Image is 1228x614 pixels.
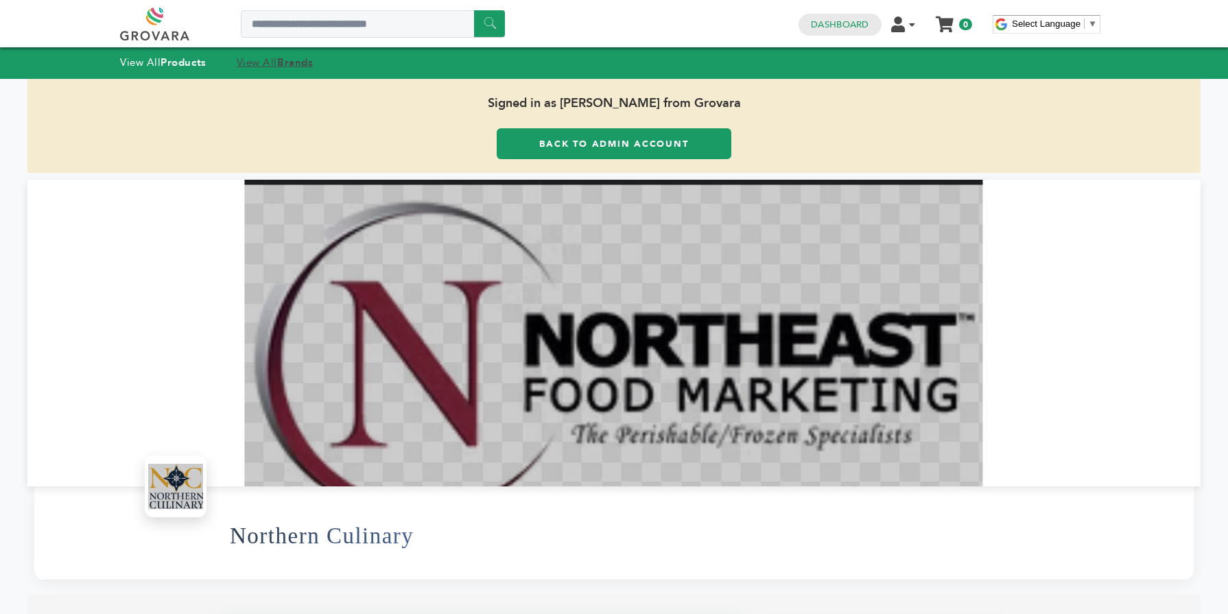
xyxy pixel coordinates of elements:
[237,56,314,69] a: View AllBrands
[959,19,972,30] span: 0
[161,56,206,69] strong: Products
[120,56,206,69] a: View AllProducts
[27,79,1201,128] span: Signed in as [PERSON_NAME] from Grovara
[148,459,203,514] img: Northern Culinary Logo
[497,128,731,159] a: Back to Admin Account
[811,19,869,31] a: Dashboard
[1012,19,1097,29] a: Select Language​
[1012,19,1081,29] span: Select Language
[277,56,313,69] strong: Brands
[230,502,414,569] h1: Northern Culinary
[241,10,505,38] input: Search a product or brand...
[1088,19,1097,29] span: ▼
[937,12,953,27] a: My Cart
